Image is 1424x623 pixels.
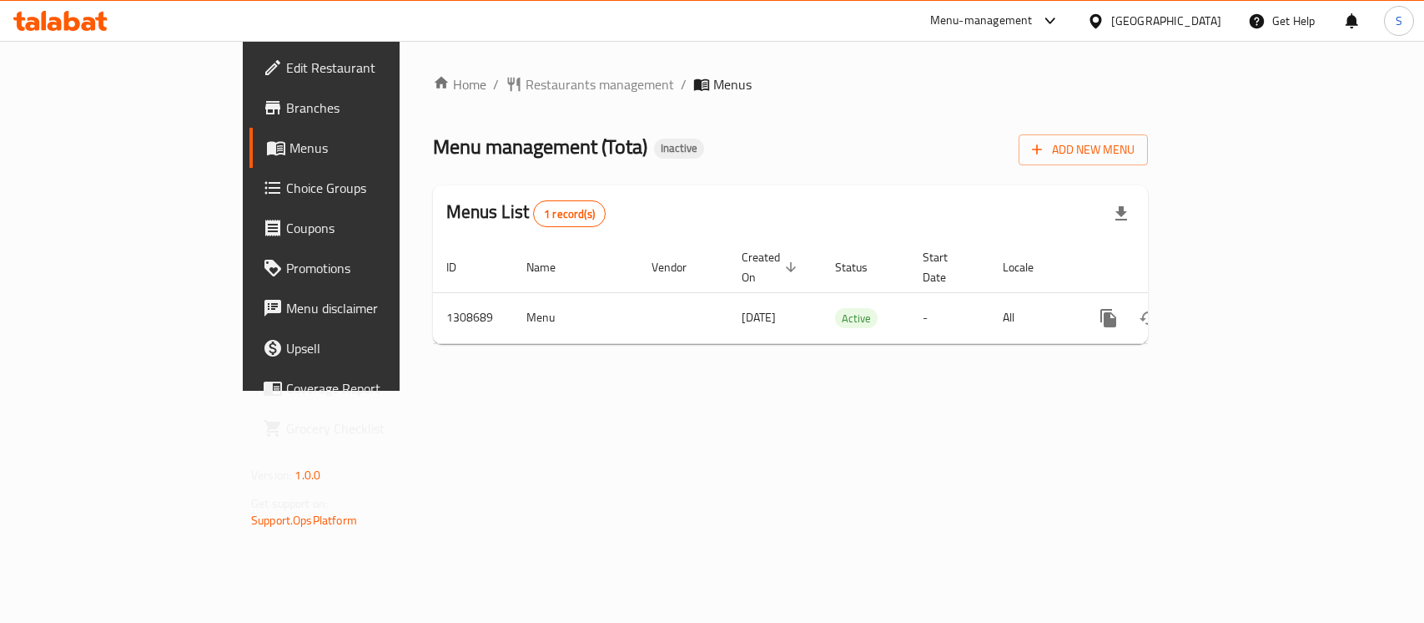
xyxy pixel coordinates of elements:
[989,292,1075,343] td: All
[526,257,577,277] span: Name
[249,368,481,408] a: Coverage Report
[446,200,606,227] h2: Menus List
[534,206,605,222] span: 1 record(s)
[286,298,467,318] span: Menu disclaimer
[930,11,1033,31] div: Menu-management
[681,74,687,94] li: /
[249,208,481,248] a: Coupons
[493,74,499,94] li: /
[713,74,752,94] span: Menus
[1032,139,1135,160] span: Add New Menu
[654,141,704,155] span: Inactive
[652,257,708,277] span: Vendor
[909,292,989,343] td: -
[249,168,481,208] a: Choice Groups
[513,292,638,343] td: Menu
[294,464,320,486] span: 1.0.0
[249,128,481,168] a: Menus
[433,74,1148,94] nav: breadcrumb
[249,328,481,368] a: Upsell
[289,138,467,158] span: Menus
[446,257,478,277] span: ID
[1396,12,1402,30] span: S
[835,308,878,328] div: Active
[249,88,481,128] a: Branches
[506,74,674,94] a: Restaurants management
[286,418,467,438] span: Grocery Checklist
[251,464,292,486] span: Version:
[433,242,1262,344] table: enhanced table
[533,200,606,227] div: Total records count
[249,288,481,328] a: Menu disclaimer
[654,139,704,159] div: Inactive
[286,218,467,238] span: Coupons
[742,247,802,287] span: Created On
[1089,298,1129,338] button: more
[286,178,467,198] span: Choice Groups
[249,408,481,448] a: Grocery Checklist
[526,74,674,94] span: Restaurants management
[742,306,776,328] span: [DATE]
[1129,298,1169,338] button: Change Status
[286,58,467,78] span: Edit Restaurant
[1019,134,1148,165] button: Add New Menu
[1111,12,1221,30] div: [GEOGRAPHIC_DATA]
[1003,257,1055,277] span: Locale
[249,248,481,288] a: Promotions
[923,247,969,287] span: Start Date
[251,493,328,514] span: Get support on:
[286,378,467,398] span: Coverage Report
[286,338,467,358] span: Upsell
[251,509,357,531] a: Support.OpsPlatform
[1101,194,1141,234] div: Export file
[286,258,467,278] span: Promotions
[1075,242,1262,293] th: Actions
[286,98,467,118] span: Branches
[433,128,647,165] span: Menu management ( Tota )
[835,257,889,277] span: Status
[835,309,878,328] span: Active
[249,48,481,88] a: Edit Restaurant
